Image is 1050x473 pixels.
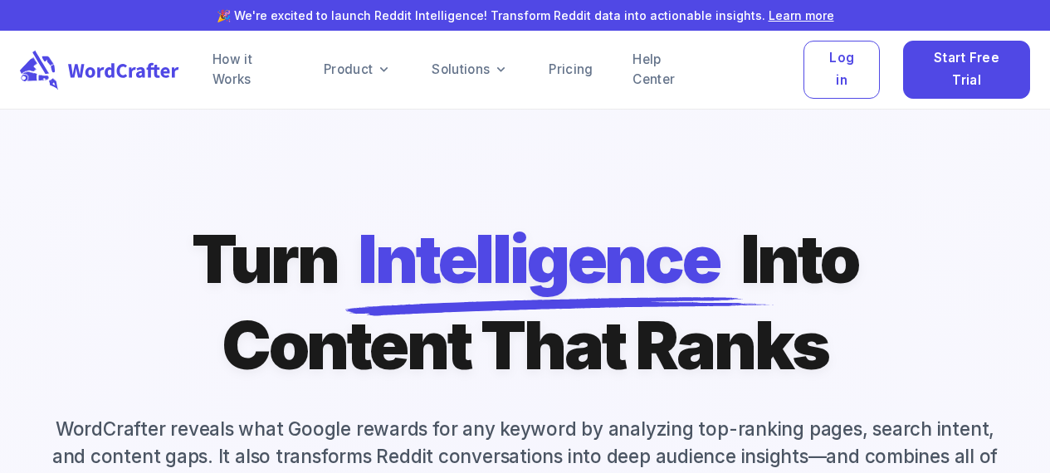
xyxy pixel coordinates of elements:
[632,50,697,90] a: Help Center
[803,41,880,99] button: Log in
[324,60,392,80] a: Product
[924,47,1009,91] span: Start Free Trial
[27,7,1023,24] p: 🎉 We're excited to launch Reddit Intelligence! Transform Reddit data into actionable insights.
[432,60,509,80] a: Solutions
[549,60,593,80] a: Pricing
[824,47,859,91] span: Log in
[358,216,720,302] span: Intelligence
[903,41,1030,99] button: Start Free Trial
[212,50,284,90] a: How it Works
[192,216,858,388] h1: Turn Into Content That Ranks
[769,8,834,22] a: Learn more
